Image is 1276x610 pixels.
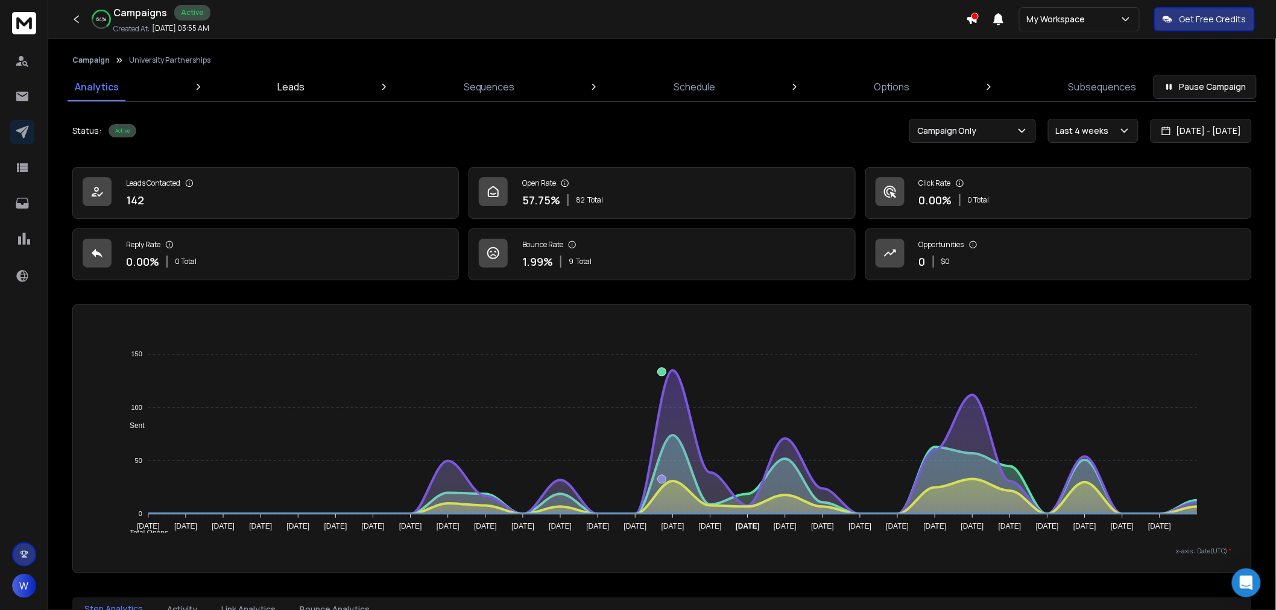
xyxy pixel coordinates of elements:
[1180,13,1246,25] p: Get Free Credits
[941,257,950,266] p: $ 0
[919,253,926,270] p: 0
[968,195,990,205] p: 0 Total
[1027,13,1090,25] p: My Workspace
[121,529,168,537] span: Total Opens
[874,80,910,94] p: Options
[68,72,126,101] a: Analytics
[126,178,180,188] p: Leads Contacted
[72,228,459,280] a: Reply Rate0.00%0 Total
[399,522,422,530] tspan: [DATE]
[469,228,855,280] a: Bounce Rate1.99%9Total
[1036,522,1059,530] tspan: [DATE]
[1061,72,1144,101] a: Subsequences
[522,253,553,270] p: 1.99 %
[139,511,142,518] tspan: 0
[919,240,964,250] p: Opportunities
[1111,522,1134,530] tspan: [DATE]
[277,80,305,94] p: Leads
[469,167,855,219] a: Open Rate57.75%82Total
[699,522,722,530] tspan: [DATE]
[587,195,603,205] span: Total
[867,72,917,101] a: Options
[549,522,572,530] tspan: [DATE]
[109,124,136,137] div: Active
[674,80,715,94] p: Schedule
[96,16,106,23] p: 64 %
[736,522,760,530] tspan: [DATE]
[512,522,535,530] tspan: [DATE]
[576,257,592,266] span: Total
[1069,80,1137,94] p: Subsequences
[1154,7,1255,31] button: Get Free Credits
[474,522,497,530] tspan: [DATE]
[812,522,835,530] tspan: [DATE]
[919,178,951,188] p: Click Rate
[624,522,647,530] tspan: [DATE]
[1073,522,1096,530] tspan: [DATE]
[1149,522,1172,530] tspan: [DATE]
[919,192,952,209] p: 0.00 %
[131,351,142,358] tspan: 150
[131,404,142,411] tspan: 100
[886,522,909,530] tspan: [DATE]
[113,5,167,20] h1: Campaigns
[1056,125,1114,137] p: Last 4 weeks
[72,125,101,137] p: Status:
[12,574,36,598] button: W
[175,257,197,266] p: 0 Total
[522,240,563,250] p: Bounce Rate
[917,125,982,137] p: Campaign Only
[287,522,310,530] tspan: [DATE]
[113,24,150,34] p: Created At:
[135,457,142,464] tspan: 50
[569,257,573,266] span: 9
[126,253,159,270] p: 0.00 %
[1151,119,1252,143] button: [DATE] - [DATE]
[576,195,585,205] span: 82
[362,522,385,530] tspan: [DATE]
[270,72,312,101] a: Leads
[137,522,160,530] tspan: [DATE]
[587,522,610,530] tspan: [DATE]
[1232,568,1261,597] div: Open Intercom Messenger
[72,167,459,219] a: Leads Contacted142
[662,522,684,530] tspan: [DATE]
[212,522,235,530] tspan: [DATE]
[666,72,722,101] a: Schedule
[924,522,947,530] tspan: [DATE]
[849,522,872,530] tspan: [DATE]
[92,547,1232,556] p: x-axis : Date(UTC)
[126,192,144,209] p: 142
[774,522,797,530] tspan: [DATE]
[72,55,110,65] button: Campaign
[1154,75,1257,99] button: Pause Campaign
[324,522,347,530] tspan: [DATE]
[75,80,119,94] p: Analytics
[250,522,273,530] tspan: [DATE]
[121,421,145,430] span: Sent
[522,178,556,188] p: Open Rate
[961,522,984,530] tspan: [DATE]
[522,192,560,209] p: 57.75 %
[456,72,522,101] a: Sequences
[174,5,210,20] div: Active
[437,522,460,530] tspan: [DATE]
[152,24,209,33] p: [DATE] 03:55 AM
[129,55,210,65] p: University Partnerships
[464,80,515,94] p: Sequences
[126,240,160,250] p: Reply Rate
[999,522,1022,530] tspan: [DATE]
[865,228,1252,280] a: Opportunities0$0
[174,522,197,530] tspan: [DATE]
[865,167,1252,219] a: Click Rate0.00%0 Total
